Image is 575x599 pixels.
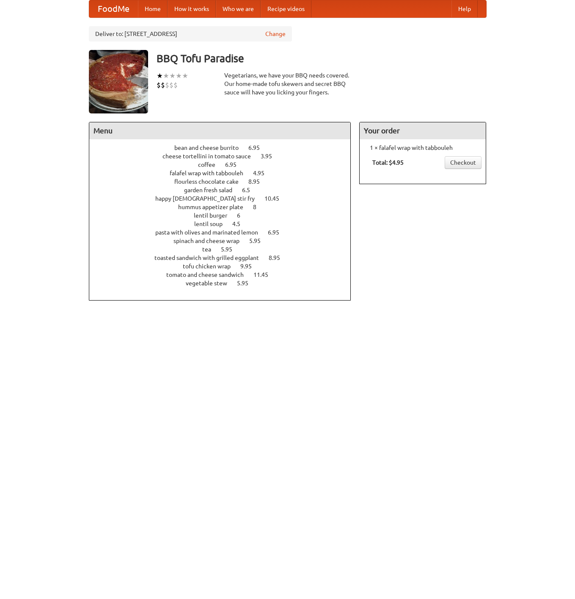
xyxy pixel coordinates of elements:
[157,50,487,67] h3: BBQ Tofu Paradise
[360,122,486,139] h4: Your order
[198,161,252,168] a: coffee 6.95
[157,80,161,90] li: $
[169,71,176,80] li: ★
[161,80,165,90] li: $
[186,280,236,287] span: vegetable stew
[163,71,169,80] li: ★
[253,271,277,278] span: 11.45
[174,178,275,185] a: flourless chocolate cake 8.95
[157,71,163,80] li: ★
[232,221,249,227] span: 4.5
[202,246,220,253] span: tea
[183,263,239,270] span: tofu chicken wrap
[169,80,173,90] li: $
[178,204,252,210] span: hummus appetizer plate
[265,30,286,38] a: Change
[237,280,257,287] span: 5.95
[176,71,182,80] li: ★
[168,0,216,17] a: How it works
[198,161,224,168] span: coffee
[253,204,265,210] span: 8
[155,229,267,236] span: pasta with olives and marinated lemon
[184,187,241,193] span: garden fresh salad
[154,254,267,261] span: toasted sandwich with grilled eggplant
[237,212,249,219] span: 6
[253,170,273,177] span: 4.95
[242,187,259,193] span: 6.5
[194,221,256,227] a: lentil soup 4.5
[451,0,478,17] a: Help
[89,50,148,113] img: angular.jpg
[182,71,188,80] li: ★
[89,26,292,41] div: Deliver to: [STREET_ADDRESS]
[170,170,252,177] span: falafel wrap with tabbouleh
[268,229,288,236] span: 6.95
[194,212,236,219] span: lentil burger
[173,80,178,90] li: $
[155,229,295,236] a: pasta with olives and marinated lemon 6.95
[269,254,289,261] span: 8.95
[264,195,288,202] span: 10.45
[372,159,404,166] b: Total: $4.95
[89,122,351,139] h4: Menu
[174,178,247,185] span: flourless chocolate cake
[184,187,266,193] a: garden fresh salad 6.5
[178,204,272,210] a: hummus appetizer plate 8
[173,237,248,244] span: spinach and cheese wrap
[89,0,138,17] a: FoodMe
[261,153,281,160] span: 3.95
[186,280,264,287] a: vegetable stew 5.95
[224,71,351,97] div: Vegetarians, we have your BBQ needs covered. Our home-made tofu skewers and secret BBQ sauce will...
[155,195,263,202] span: happy [DEMOGRAPHIC_DATA] stir fry
[174,144,247,151] span: bean and cheese burrito
[162,153,288,160] a: cheese tortellini in tomato sauce 3.95
[166,271,284,278] a: tomato and cheese sandwich 11.45
[225,161,245,168] span: 6.95
[221,246,241,253] span: 5.95
[138,0,168,17] a: Home
[248,144,268,151] span: 6.95
[155,195,295,202] a: happy [DEMOGRAPHIC_DATA] stir fry 10.45
[261,0,311,17] a: Recipe videos
[154,254,296,261] a: toasted sandwich with grilled eggplant 8.95
[166,271,252,278] span: tomato and cheese sandwich
[174,144,275,151] a: bean and cheese burrito 6.95
[173,237,276,244] a: spinach and cheese wrap 5.95
[194,212,256,219] a: lentil burger 6
[165,80,169,90] li: $
[202,246,248,253] a: tea 5.95
[445,156,481,169] a: Checkout
[364,144,481,152] li: 1 × falafel wrap with tabbouleh
[194,221,231,227] span: lentil soup
[240,263,260,270] span: 9.95
[162,153,259,160] span: cheese tortellini in tomato sauce
[216,0,261,17] a: Who we are
[248,178,268,185] span: 8.95
[249,237,269,244] span: 5.95
[170,170,280,177] a: falafel wrap with tabbouleh 4.95
[183,263,267,270] a: tofu chicken wrap 9.95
